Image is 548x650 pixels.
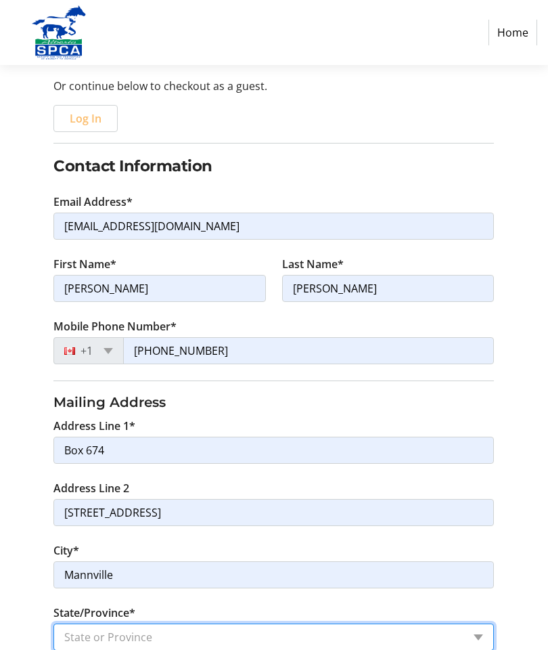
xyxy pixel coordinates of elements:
[53,154,494,177] h2: Contact Information
[488,20,537,45] a: Home
[53,392,494,412] h3: Mailing Address
[11,5,107,60] img: Alberta SPCA's Logo
[282,256,344,272] label: Last Name*
[123,337,494,364] input: (506) 234-5678
[53,78,494,94] p: Or continue below to checkout as a guest.
[53,194,133,210] label: Email Address*
[53,561,494,588] input: City
[53,480,129,496] label: Address Line 2
[53,605,135,621] label: State/Province*
[70,110,101,127] span: Log In
[53,318,177,334] label: Mobile Phone Number*
[53,105,118,132] button: Log In
[53,437,494,464] input: Address
[53,256,116,272] label: First Name*
[53,418,135,434] label: Address Line 1*
[53,542,79,559] label: City*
